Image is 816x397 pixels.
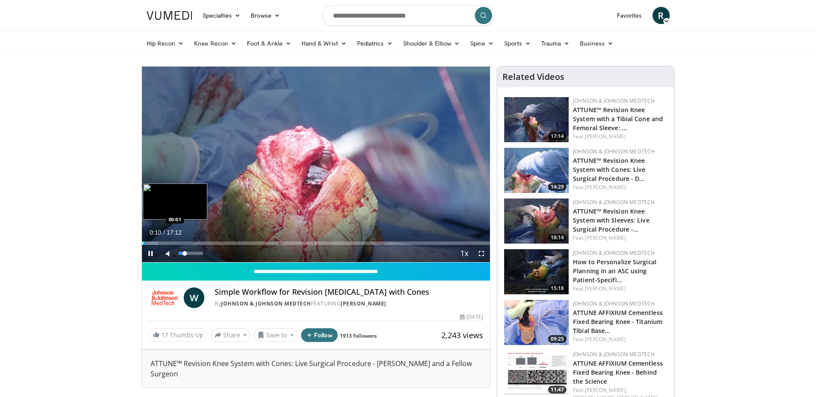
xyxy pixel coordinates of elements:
[573,351,655,358] a: Johnson & Johnson MedTech
[573,336,667,343] div: Feat.
[159,245,176,262] button: Mute
[585,133,626,140] a: [PERSON_NAME]
[340,332,377,339] a: 1913 followers
[441,330,483,340] span: 2,243 views
[573,234,667,242] div: Feat.
[147,11,192,20] img: VuMedi Logo
[142,245,159,262] button: Pause
[142,67,490,263] video-js: Video Player
[573,308,663,335] a: ATTUNE AFFIXIUM Cementless Fixed Bearing Knee - Titanium Tibial Base…
[456,245,473,262] button: Playback Rate
[504,198,569,244] a: 18:14
[653,7,670,24] a: R
[504,300,569,345] a: 09:25
[197,7,246,24] a: Specialties
[585,183,626,191] a: [PERSON_NAME]
[536,35,575,52] a: Trauma
[573,106,663,132] a: ATTUNE™ Revision Knee System with a Tibial Cone and Femoral Sleeve: …
[465,35,499,52] a: Spine
[573,148,655,155] a: Johnson & Johnson MedTech
[246,7,285,24] a: Browse
[573,207,650,233] a: ATTUNE™ Revision Knee System with Sleeves: Live Surgical Procedure -…
[573,198,655,206] a: Johnson & Johnson MedTech
[548,132,567,140] span: 17:14
[573,359,663,385] a: ATTUNE AFFIXIUM Cementless Fixed Bearing Knee - Behind the Science
[504,249,569,294] a: 15:18
[215,300,483,308] div: By FEATURING
[499,35,536,52] a: Sports
[322,5,494,26] input: Search topics, interventions
[184,287,204,308] a: W
[296,35,352,52] a: Hand & Wrist
[504,300,569,345] img: 0dea4cf9-2679-4316-8ae0-12b58a6cd275.150x105_q85_crop-smart_upscale.jpg
[504,198,569,244] img: 93511797-7b4b-436c-9455-07ce47cd5058.150x105_q85_crop-smart_upscale.jpg
[142,241,490,245] div: Progress Bar
[548,335,567,343] span: 09:25
[149,328,207,342] a: 17 Thumbs Up
[254,328,298,342] button: Save to
[504,148,569,193] a: 14:29
[211,328,251,342] button: Share
[460,313,483,321] div: [DATE]
[585,285,626,292] a: [PERSON_NAME]
[548,284,567,292] span: 15:18
[149,287,181,308] img: Johnson & Johnson MedTech
[473,245,490,262] button: Fullscreen
[585,386,627,394] a: [PERSON_NAME],
[341,300,386,307] a: [PERSON_NAME]
[189,35,242,52] a: Knee Recon
[504,351,569,396] a: 11:47
[163,229,165,236] span: /
[585,336,626,343] a: [PERSON_NAME]
[504,97,569,142] a: 17:14
[504,148,569,193] img: 705d66c7-7729-4914-89a6-8e718c27a9fe.150x105_q85_crop-smart_upscale.jpg
[242,35,296,52] a: Foot & Ankle
[142,350,490,388] div: ATTUNE™ Revision Knee System with Cones: Live Surgical Procedure - [PERSON_NAME] and a Fellow Sur...
[143,183,207,220] img: image.jpeg
[179,252,203,255] div: Volume Level
[573,300,655,307] a: Johnson & Johnson MedTech
[573,249,655,257] a: Johnson & Johnson MedTech
[548,234,567,241] span: 18:14
[221,300,311,307] a: Johnson & Johnson MedTech
[215,287,483,297] h4: Simple Workflow for Revision [MEDICAL_DATA] with Cones
[573,97,655,104] a: Johnson & Johnson MedTech
[573,133,667,140] div: Feat.
[548,183,567,191] span: 14:29
[301,328,338,342] button: Follow
[585,234,626,241] a: [PERSON_NAME]
[573,183,667,191] div: Feat.
[142,35,189,52] a: Hip Recon
[166,229,182,236] span: 17:12
[573,285,667,293] div: Feat.
[504,97,569,142] img: d367791b-5d96-41de-8d3d-dfa0fe7c9e5a.150x105_q85_crop-smart_upscale.jpg
[573,258,656,284] a: How to Personalize Surgical Planning in an ASC using Patient-Specifi…
[504,351,569,396] img: 2e84f5b1-a344-45bb-bf05-40b5c6d108d6.150x105_q85_crop-smart_upscale.jpg
[504,249,569,294] img: 472a121b-35d4-4ec2-8229-75e8a36cd89a.150x105_q85_crop-smart_upscale.jpg
[575,35,619,52] a: Business
[161,331,168,339] span: 17
[150,229,161,236] span: 0:10
[548,386,567,394] span: 11:47
[398,35,465,52] a: Shoulder & Elbow
[612,7,647,24] a: Favorites
[352,35,398,52] a: Pediatrics
[502,72,564,82] h4: Related Videos
[573,156,645,183] a: ATTUNE™ Revision Knee System with Cones: Live Surgical Procedure - D…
